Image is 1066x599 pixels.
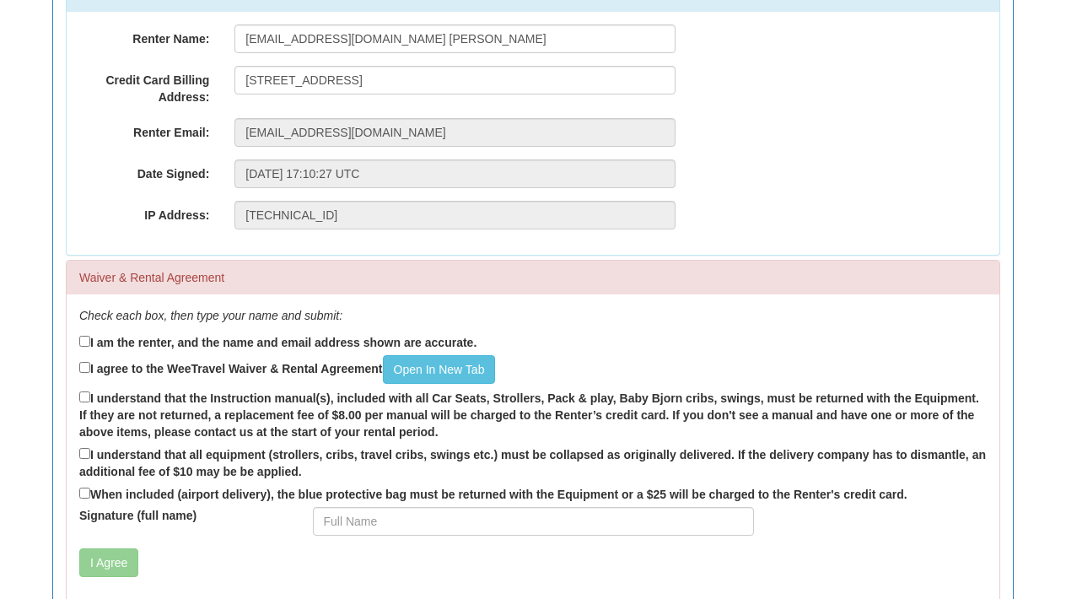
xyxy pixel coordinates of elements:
[79,336,90,347] input: I am the renter, and the name and email address shown are accurate.
[79,484,907,503] label: When included (airport delivery), the blue protective bag must be returned with the Equipment or ...
[79,445,987,480] label: I understand that all equipment (strollers, cribs, travel cribs, swings etc.) must be collapsed a...
[67,118,222,141] label: Renter Email:
[79,309,342,322] em: Check each box, then type your name and submit:
[79,355,495,384] label: I agree to the WeeTravel Waiver & Rental Agreement
[67,261,999,294] div: Waiver & Rental Agreement
[67,24,222,47] label: Renter Name:
[67,201,222,224] label: IP Address:
[67,66,222,105] label: Credit Card Billing Address:
[79,488,90,499] input: When included (airport delivery), the blue protective bag must be returned with the Equipment or ...
[79,391,90,402] input: I understand that the Instruction manual(s), included with all Car Seats, Strollers, Pack & play,...
[313,507,754,536] input: Full Name
[67,159,222,182] label: Date Signed:
[79,448,90,459] input: I understand that all equipment (strollers, cribs, travel cribs, swings etc.) must be collapsed a...
[79,332,476,351] label: I am the renter, and the name and email address shown are accurate.
[383,355,496,384] a: Open In New Tab
[79,362,90,373] input: I agree to the WeeTravel Waiver & Rental AgreementOpen In New Tab
[79,548,138,577] button: I Agree
[79,388,987,440] label: I understand that the Instruction manual(s), included with all Car Seats, Strollers, Pack & play,...
[67,507,300,524] label: Signature (full name)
